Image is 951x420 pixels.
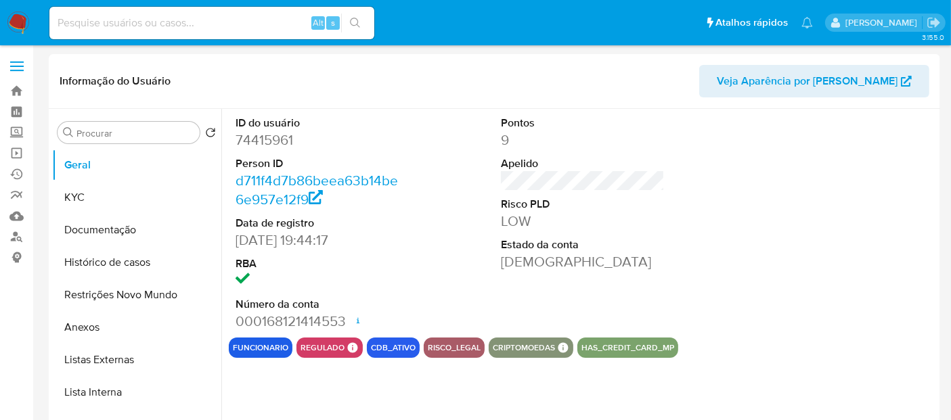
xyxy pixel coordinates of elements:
button: Geral [52,149,221,181]
span: Veja Aparência por [PERSON_NAME] [717,65,898,97]
button: Lista Interna [52,376,221,409]
button: funcionario [233,345,288,350]
button: has_credit_card_mp [581,345,674,350]
button: search-icon [341,14,369,32]
dd: 9 [501,131,665,149]
button: Histórico de casos [52,246,221,279]
dd: [DEMOGRAPHIC_DATA] [501,252,665,271]
button: Listas Externas [52,344,221,376]
button: KYC [52,181,221,214]
button: Restrições Novo Mundo [52,279,221,311]
button: risco_legal [428,345,481,350]
dt: Estado da conta [501,237,665,252]
button: Retornar ao pedido padrão [205,127,216,142]
button: cdb_ativo [371,345,416,350]
a: Notificações [801,17,813,28]
button: Documentação [52,214,221,246]
h1: Informação do Usuário [60,74,171,88]
span: Alt [313,16,324,29]
dt: ID do usuário [236,116,399,131]
a: d711f4d7b86beea63b14be6e957e12f9 [236,170,398,209]
button: Anexos [52,311,221,344]
dd: [DATE] 19:44:17 [236,231,399,250]
dt: Risco PLD [501,197,665,212]
input: Procurar [76,127,194,139]
dd: LOW [501,212,665,231]
input: Pesquise usuários ou casos... [49,14,374,32]
a: Sair [927,16,941,30]
span: s [331,16,335,29]
span: Atalhos rápidos [715,16,788,30]
dt: RBA [236,256,399,271]
dt: Número da conta [236,297,399,312]
dt: Apelido [501,156,665,171]
dd: 000168121414553 [236,312,399,331]
button: Procurar [63,127,74,138]
dt: Data de registro [236,216,399,231]
button: criptomoedas [493,345,555,350]
p: erico.trevizan@mercadopago.com.br [845,16,922,29]
button: regulado [301,345,345,350]
dt: Person ID [236,156,399,171]
dt: Pontos [501,116,665,131]
button: Veja Aparência por [PERSON_NAME] [699,65,929,97]
dd: 74415961 [236,131,399,149]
